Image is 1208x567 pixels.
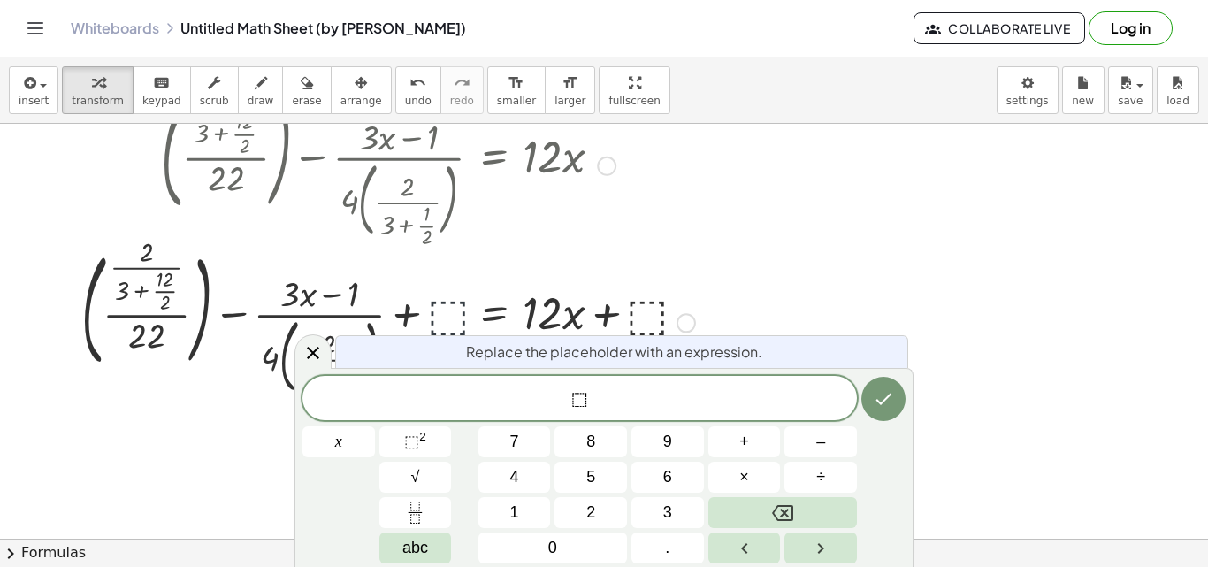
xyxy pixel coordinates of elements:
button: settings [997,66,1059,114]
span: √ [411,465,420,489]
sup: 2 [419,430,426,443]
span: smaller [497,95,536,107]
button: insert [9,66,58,114]
span: scrub [200,95,229,107]
button: 8 [554,426,627,457]
span: 0 [548,536,557,560]
span: Collaborate Live [929,20,1070,36]
button: Square root [379,462,452,493]
span: undo [405,95,432,107]
span: . [665,536,669,560]
button: Toggle navigation [21,14,50,42]
span: redo [450,95,474,107]
i: keyboard [153,73,170,94]
span: ⬚ [571,389,588,410]
span: load [1166,95,1189,107]
button: Done [861,377,906,421]
span: 3 [663,501,672,525]
button: arrange [331,66,392,114]
button: undoundo [395,66,441,114]
span: Replace the placeholder with an expression. [466,341,762,363]
button: Right arrow [784,533,857,563]
span: – [816,430,825,454]
button: Fraction [379,497,452,528]
button: draw [238,66,284,114]
span: draw [248,95,274,107]
button: Collaborate Live [914,12,1085,44]
button: Log in [1089,11,1173,45]
span: 8 [586,430,595,454]
i: undo [409,73,426,94]
button: 3 [631,497,704,528]
button: Alphabet [379,533,452,563]
button: 9 [631,426,704,457]
i: format_size [562,73,578,94]
button: x [302,426,375,457]
button: transform [62,66,134,114]
button: . [631,533,704,563]
span: 9 [663,430,672,454]
button: Backspace [708,497,857,528]
span: insert [19,95,49,107]
span: 6 [663,465,672,489]
button: keyboardkeypad [133,66,191,114]
span: ÷ [816,465,825,489]
button: 7 [478,426,551,457]
i: format_size [508,73,524,94]
span: 2 [586,501,595,525]
span: fullscreen [608,95,660,107]
button: erase [282,66,331,114]
span: larger [554,95,585,107]
button: new [1062,66,1105,114]
button: fullscreen [599,66,669,114]
button: Divide [784,462,857,493]
button: Minus [784,426,857,457]
button: 0 [478,533,627,563]
button: 6 [631,462,704,493]
i: redo [454,73,470,94]
span: x [335,430,342,454]
span: keypad [142,95,181,107]
span: × [739,465,749,489]
span: save [1118,95,1143,107]
button: Squared [379,426,452,457]
button: Plus [708,426,781,457]
button: save [1108,66,1153,114]
span: 1 [510,501,519,525]
span: 7 [510,430,519,454]
button: Times [708,462,781,493]
button: load [1157,66,1199,114]
span: abc [402,536,428,560]
span: settings [1006,95,1049,107]
span: new [1072,95,1094,107]
button: 2 [554,497,627,528]
button: redoredo [440,66,484,114]
button: scrub [190,66,239,114]
button: Left arrow [708,533,781,563]
span: + [739,430,749,454]
span: erase [292,95,321,107]
button: 5 [554,462,627,493]
button: 4 [478,462,551,493]
button: format_sizesmaller [487,66,546,114]
span: 5 [586,465,595,489]
span: transform [72,95,124,107]
span: ⬚ [404,433,419,450]
button: 1 [478,497,551,528]
span: 4 [510,465,519,489]
span: arrange [340,95,382,107]
button: format_sizelarger [545,66,595,114]
a: Whiteboards [71,19,159,37]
